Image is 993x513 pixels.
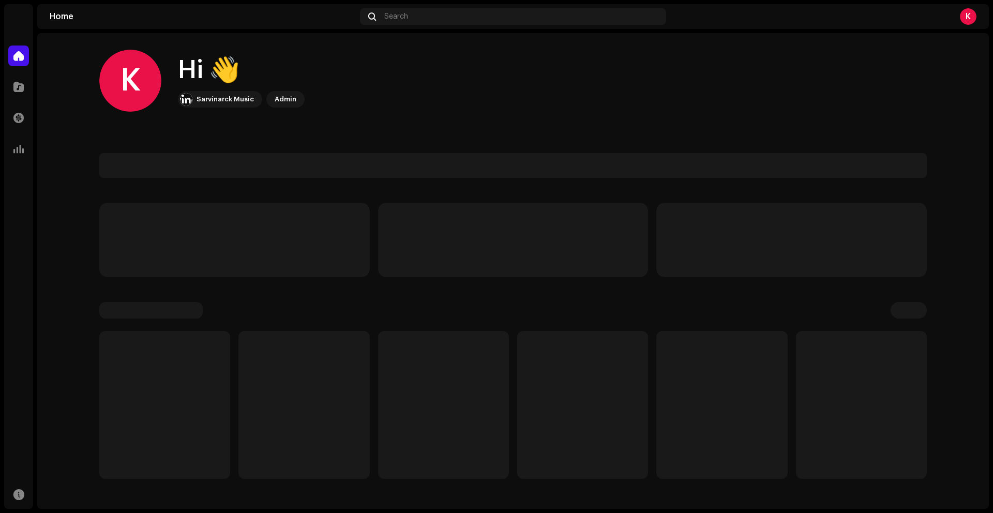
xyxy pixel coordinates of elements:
div: Hi 👋 [178,54,305,87]
div: K [960,8,976,25]
img: 537129df-5630-4d26-89eb-56d9d044d4fa [180,93,192,105]
span: Search [384,12,408,21]
div: Sarvinarck Music [197,93,254,105]
div: Admin [275,93,296,105]
div: K [99,50,161,112]
div: Home [50,12,356,21]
